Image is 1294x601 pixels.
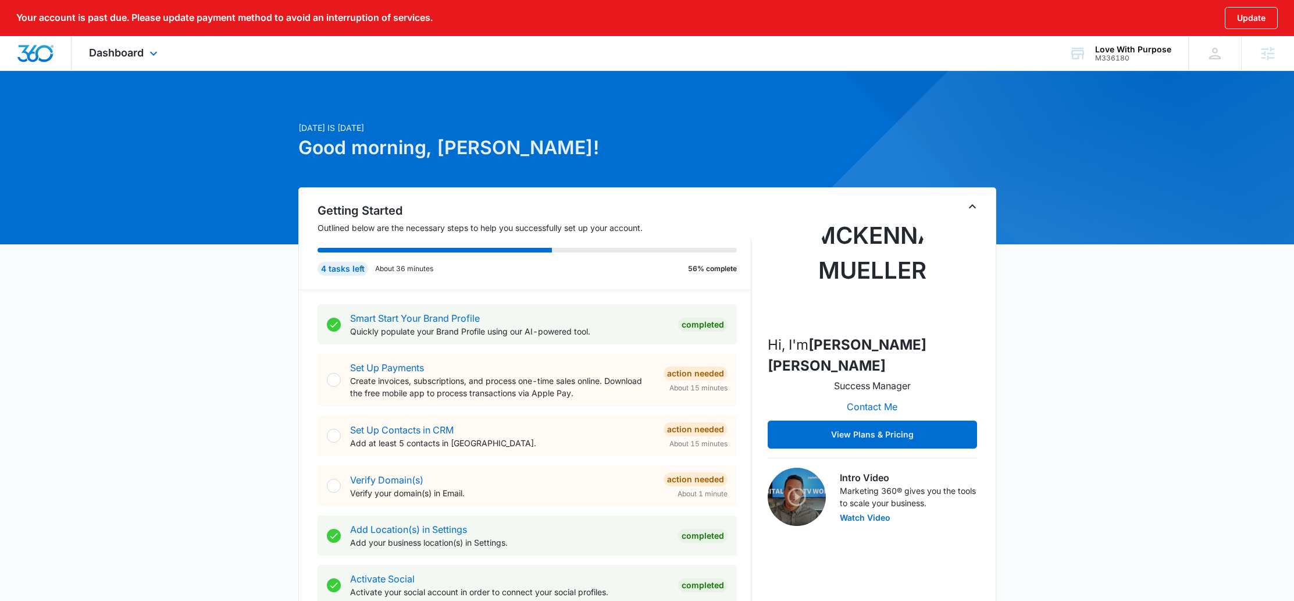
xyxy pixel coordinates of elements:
[1095,54,1171,62] div: account id
[350,573,415,585] a: Activate Social
[768,336,926,374] strong: [PERSON_NAME] [PERSON_NAME]
[678,529,728,543] div: Completed
[840,485,977,509] p: Marketing 360® gives you the tools to scale your business.
[840,471,977,485] h3: Intro Video
[834,379,911,393] p: Success Manager
[664,472,728,486] div: Action Needed
[350,524,467,535] a: Add Location(s) in Settings
[768,335,977,376] p: Hi, I'm
[350,325,669,337] p: Quickly populate your Brand Profile using our AI-powered tool.
[350,437,654,449] p: Add at least 5 contacts in [GEOGRAPHIC_DATA].
[965,200,979,214] button: Toggle Collapse
[129,69,196,76] div: Keywords by Traffic
[19,19,28,28] img: logo_orange.svg
[318,202,751,219] h2: Getting Started
[318,262,368,276] div: 4 tasks left
[350,487,654,499] p: Verify your domain(s) in Email.
[664,367,728,380] div: Action Needed
[768,421,977,449] button: View Plans & Pricing
[350,424,454,436] a: Set Up Contacts in CRM
[318,222,751,234] p: Outlined below are the necessary steps to help you successfully set up your account.
[350,375,654,399] p: Create invoices, subscriptions, and process one-time sales online. Download the free mobile app t...
[298,134,759,162] h1: Good morning, [PERSON_NAME]!
[116,67,125,77] img: tab_keywords_by_traffic_grey.svg
[814,209,931,325] img: McKenna Mueller
[350,536,669,549] p: Add your business location(s) in Settings.
[33,19,57,28] div: v 4.0.25
[89,47,144,59] span: Dashboard
[350,362,424,374] a: Set Up Payments
[678,489,728,499] span: About 1 minute
[669,383,728,393] span: About 15 minutes
[350,312,480,324] a: Smart Start Your Brand Profile
[350,474,423,486] a: Verify Domain(s)
[16,12,433,23] p: Your account is past due. Please update payment method to avoid an interruption of services.
[44,69,104,76] div: Domain Overview
[1095,45,1171,54] div: account name
[19,30,28,40] img: website_grey.svg
[1225,7,1278,29] button: Update
[688,264,737,274] p: 56% complete
[350,586,669,598] p: Activate your social account in order to connect your social profiles.
[31,67,41,77] img: tab_domain_overview_orange.svg
[30,30,128,40] div: Domain: [DOMAIN_NAME]
[72,36,178,70] div: Dashboard
[835,393,909,421] button: Contact Me
[840,514,890,522] button: Watch Video
[664,422,728,436] div: Action Needed
[298,122,759,134] p: [DATE] is [DATE]
[375,264,433,274] p: About 36 minutes
[678,318,728,332] div: Completed
[669,439,728,449] span: About 15 minutes
[678,578,728,592] div: Completed
[768,468,826,526] img: Intro Video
